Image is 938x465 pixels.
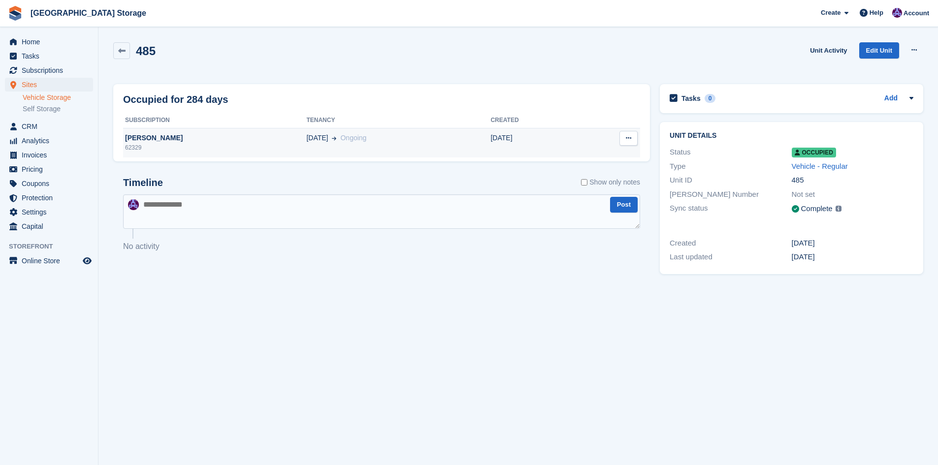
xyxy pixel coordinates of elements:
[792,148,836,157] span: Occupied
[670,189,791,200] div: [PERSON_NAME] Number
[22,219,81,233] span: Capital
[670,251,791,263] div: Last updated
[123,143,306,152] div: 62329
[5,162,93,176] a: menu
[670,147,791,158] div: Status
[5,120,93,133] a: menu
[22,205,81,219] span: Settings
[9,242,98,251] span: Storefront
[128,199,139,210] img: Hollie Harvey
[123,177,163,188] h2: Timeline
[792,238,913,249] div: [DATE]
[123,241,640,252] p: No activity
[22,49,81,63] span: Tasks
[581,177,587,187] input: Show only notes
[23,104,93,114] a: Self Storage
[123,133,306,143] div: [PERSON_NAME]
[892,8,902,18] img: Hollie Harvey
[670,161,791,172] div: Type
[22,134,81,148] span: Analytics
[806,42,851,59] a: Unit Activity
[490,128,577,157] td: [DATE]
[792,162,848,170] a: Vehicle - Regular
[490,113,577,128] th: Created
[705,94,716,103] div: 0
[792,251,913,263] div: [DATE]
[22,254,81,268] span: Online Store
[306,113,490,128] th: Tenancy
[5,148,93,162] a: menu
[884,93,898,104] a: Add
[5,205,93,219] a: menu
[859,42,899,59] a: Edit Unit
[821,8,841,18] span: Create
[581,177,640,187] label: Show only notes
[5,134,93,148] a: menu
[27,5,150,21] a: [GEOGRAPHIC_DATA] Storage
[22,148,81,162] span: Invoices
[5,49,93,63] a: menu
[22,120,81,133] span: CRM
[5,63,93,77] a: menu
[23,93,93,102] a: Vehicle Storage
[8,6,23,21] img: stora-icon-8386f47178a22dfd0bd8f6a31ec36ba5ce8667c1dd55bd0f319d3a0aa187defe.svg
[670,238,791,249] div: Created
[22,191,81,205] span: Protection
[670,132,913,140] h2: Unit details
[5,177,93,190] a: menu
[610,197,638,213] button: Post
[904,8,929,18] span: Account
[123,92,228,107] h2: Occupied for 284 days
[792,189,913,200] div: Not set
[5,219,93,233] a: menu
[5,78,93,92] a: menu
[801,203,833,215] div: Complete
[836,206,841,212] img: icon-info-grey-7440780725fd019a000dd9b08b2336e03edf1995a4989e88bcd33f0948082b44.svg
[136,44,156,58] h2: 485
[670,175,791,186] div: Unit ID
[123,113,306,128] th: Subscription
[5,191,93,205] a: menu
[681,94,701,103] h2: Tasks
[22,177,81,190] span: Coupons
[670,203,791,215] div: Sync status
[870,8,883,18] span: Help
[22,162,81,176] span: Pricing
[22,63,81,77] span: Subscriptions
[340,134,366,142] span: Ongoing
[5,254,93,268] a: menu
[22,78,81,92] span: Sites
[306,133,328,143] span: [DATE]
[81,255,93,267] a: Preview store
[5,35,93,49] a: menu
[792,175,913,186] div: 485
[22,35,81,49] span: Home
